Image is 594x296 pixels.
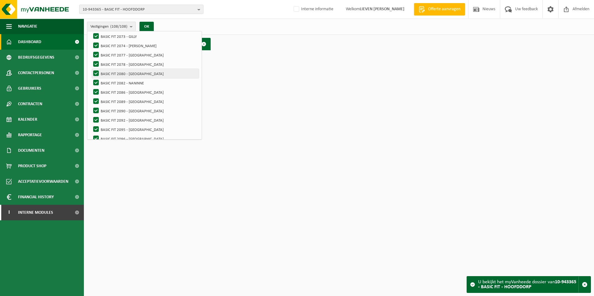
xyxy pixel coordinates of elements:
[18,127,42,143] span: Rapportage
[478,280,576,289] strong: 10-943365 - BASIC FIT - HOOFDDORP
[92,32,199,41] label: BASIC FIT 2073 - GILLY
[414,3,465,16] a: Offerte aanvragen
[18,112,37,127] span: Kalender
[18,81,41,96] span: Gebruikers
[92,78,199,87] label: BASIC FIT 2082 - NANINNE
[92,60,199,69] label: BASIC FIT 2078 - [GEOGRAPHIC_DATA]
[360,7,404,11] strong: LIEVEN [PERSON_NAME]
[18,174,68,189] span: Acceptatievoorwaarden
[292,5,333,14] label: Interne informatie
[18,50,54,65] span: Bedrijfsgegevens
[92,97,199,106] label: BASIC FIT 2089 - [GEOGRAPHIC_DATA]
[92,106,199,115] label: BASIC FIT 2090 - [GEOGRAPHIC_DATA]
[92,115,199,125] label: BASIC FIT 2092 - [GEOGRAPHIC_DATA]
[478,276,578,293] div: U bekijkt het myVanheede dossier van
[18,143,44,158] span: Documenten
[90,22,127,31] span: Vestigingen
[110,25,127,29] count: (108/108)
[18,34,41,50] span: Dashboard
[92,69,199,78] label: BASIC FIT 2080 - [GEOGRAPHIC_DATA]
[18,65,54,81] span: Contactpersonen
[139,22,154,32] button: OK
[92,50,199,60] label: BASIC FIT 2077 - [GEOGRAPHIC_DATA]
[92,41,199,50] label: BASIC FIT 2074 - [PERSON_NAME]
[18,96,42,112] span: Contracten
[92,125,199,134] label: BASIC FIT 2095 - [GEOGRAPHIC_DATA]
[92,134,199,143] label: BASIC FIT 2096 - [GEOGRAPHIC_DATA]
[18,158,46,174] span: Product Shop
[6,205,12,220] span: I
[83,5,195,14] span: 10-943365 - BASIC FIT - HOOFDDORP
[18,205,53,220] span: Interne modules
[18,189,54,205] span: Financial History
[18,19,37,34] span: Navigatie
[92,87,199,97] label: BASIC FIT 2086 - [GEOGRAPHIC_DATA]
[79,5,203,14] button: 10-943365 - BASIC FIT - HOOFDDORP
[87,22,136,31] button: Vestigingen(108/108)
[427,6,462,12] span: Offerte aanvragen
